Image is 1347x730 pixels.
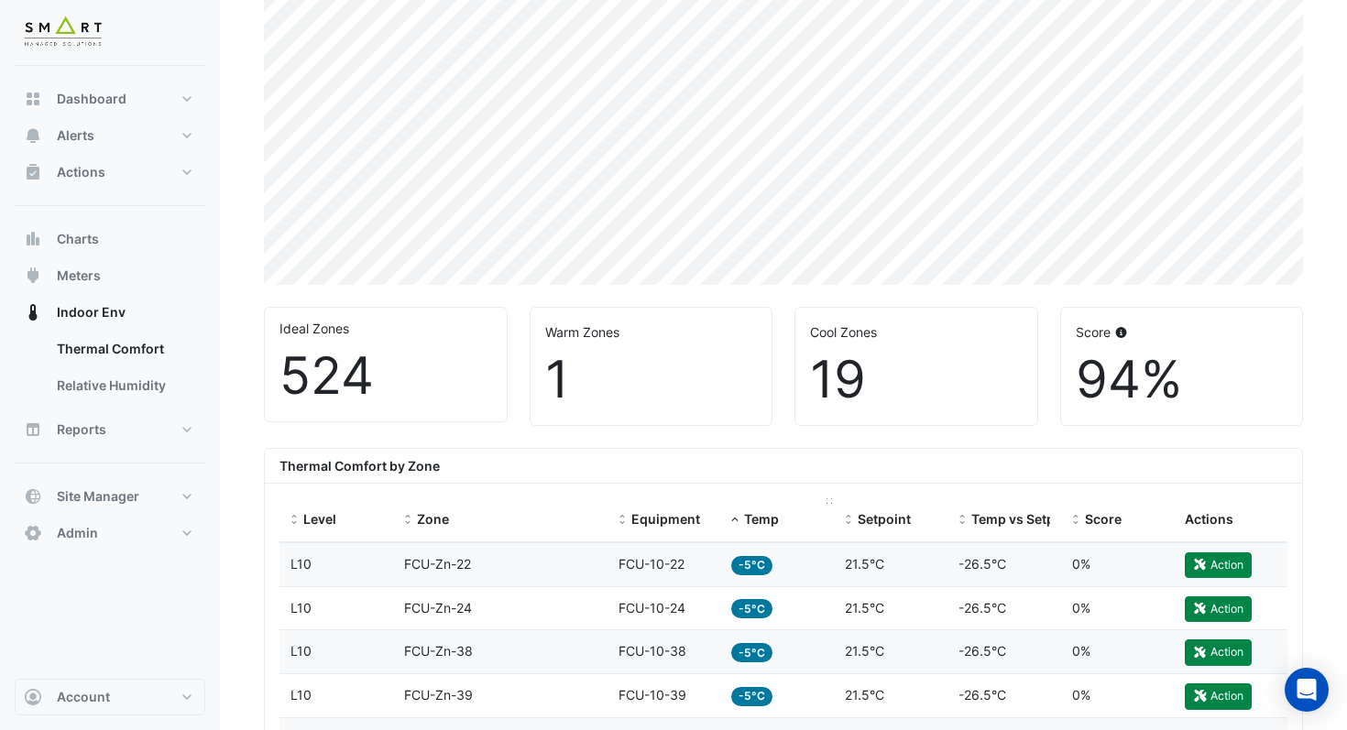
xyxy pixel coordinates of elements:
[42,367,205,404] a: Relative Humidity
[24,90,42,108] app-icon: Dashboard
[24,420,42,439] app-icon: Reports
[279,458,440,474] b: Thermal Comfort by Zone
[1076,349,1288,410] div: 94%
[15,679,205,715] button: Account
[57,420,106,439] span: Reports
[545,349,758,410] div: 1
[57,267,101,285] span: Meters
[1076,322,1288,342] div: Score
[958,556,1006,572] span: -26.5°C
[417,511,449,527] span: Zone
[57,487,139,506] span: Site Manager
[744,511,779,527] span: Temp
[1185,552,1251,578] button: Action
[958,600,1006,616] span: -26.5°C
[57,303,126,321] span: Indoor Env
[290,556,312,572] span: L10
[15,294,205,331] button: Indoor Env
[24,267,42,285] app-icon: Meters
[15,331,205,411] div: Indoor Env
[858,511,911,527] span: Setpoint
[971,511,1079,527] span: Temp vs Setpoint
[1072,556,1090,572] span: 0%
[15,411,205,448] button: Reports
[57,230,99,248] span: Charts
[57,524,98,542] span: Admin
[845,687,884,703] span: 21.5°C
[631,511,700,527] span: Equipment
[24,524,42,542] app-icon: Admin
[15,257,205,294] button: Meters
[57,126,94,145] span: Alerts
[958,643,1006,659] span: -26.5°C
[404,556,471,572] span: FCU-Zn-22
[810,349,1023,410] div: 19
[279,319,492,338] div: Ideal Zones
[1072,643,1090,659] span: 0%
[24,487,42,506] app-icon: Site Manager
[958,687,1006,703] span: -26.5°C
[15,478,205,515] button: Site Manager
[290,643,312,659] span: L10
[845,556,884,572] span: 21.5°C
[24,230,42,248] app-icon: Charts
[404,600,472,616] span: FCU-Zn-24
[731,687,772,706] span: -5°C
[15,515,205,551] button: Admin
[1085,511,1122,527] span: Score
[619,643,686,659] span: FCU-10-38
[24,303,42,321] app-icon: Indoor Env
[1185,683,1251,709] button: Action
[22,15,104,51] img: Company Logo
[303,511,336,527] span: Level
[24,163,42,181] app-icon: Actions
[57,163,105,181] span: Actions
[57,90,126,108] span: Dashboard
[845,600,884,616] span: 21.5°C
[15,117,205,154] button: Alerts
[1072,600,1090,616] span: 0%
[290,687,312,703] span: L10
[404,687,473,703] span: FCU-Zn-39
[404,643,473,659] span: FCU-Zn-38
[15,154,205,191] button: Actions
[1285,668,1329,712] div: Open Intercom Messenger
[290,600,312,616] span: L10
[619,687,686,703] span: FCU-10-39
[279,345,492,407] div: 524
[845,643,884,659] span: 21.5°C
[810,322,1023,342] div: Cool Zones
[15,221,205,257] button: Charts
[15,81,205,117] button: Dashboard
[619,556,684,572] span: FCU-10-22
[57,688,110,706] span: Account
[1185,511,1233,527] span: Actions
[619,600,685,616] span: FCU-10-24
[731,643,772,662] span: -5°C
[545,322,758,342] div: Warm Zones
[731,599,772,618] span: -5°C
[42,331,205,367] a: Thermal Comfort
[731,556,772,575] span: -5°C
[24,126,42,145] app-icon: Alerts
[1185,639,1251,665] button: Action
[1185,596,1251,622] button: Action
[1072,687,1090,703] span: 0%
